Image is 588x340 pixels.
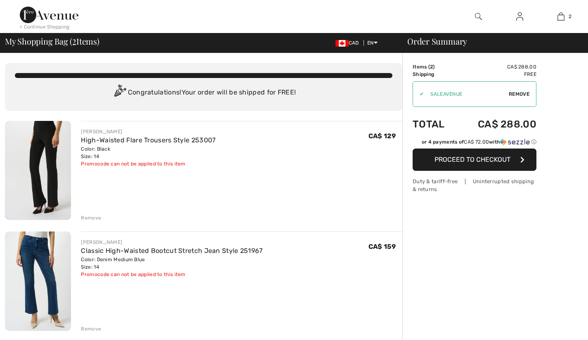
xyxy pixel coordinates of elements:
div: or 4 payments ofCA$ 72.00withSezzle Click to learn more about Sezzle [413,138,536,149]
a: Classic High-Waisted Bootcut Stretch Jean Style 251967 [81,247,262,255]
div: [PERSON_NAME] [81,238,262,246]
span: CAD [335,40,362,46]
span: 2 [430,64,433,70]
button: Proceed to Checkout [413,149,536,171]
div: Duty & tariff-free | Uninterrupted shipping & returns [413,177,536,193]
span: EN [367,40,378,46]
td: CA$ 288.00 [456,110,536,138]
img: Sezzle [500,138,530,146]
span: Remove [509,90,529,98]
div: Congratulations! Your order will be shipped for FREE! [15,85,392,101]
span: CA$ 72.00 [464,139,489,145]
div: Color: Denim Medium Blue Size: 14 [81,256,262,271]
div: ✔ [413,90,424,98]
a: 2 [541,12,581,21]
span: CA$ 129 [368,132,396,140]
td: Free [456,71,536,78]
div: or 4 payments of with [422,138,536,146]
div: Remove [81,214,101,222]
div: Color: Black Size: 14 [81,145,215,160]
td: Shipping [413,71,456,78]
div: Promocode can not be applied to this item [81,271,262,278]
span: 2 [569,13,571,20]
img: My Bag [557,12,564,21]
img: Congratulation2.svg [111,85,128,101]
img: High-Waisted Flare Trousers Style 253007 [5,121,71,220]
td: Items ( ) [413,63,456,71]
img: Canadian Dollar [335,40,349,47]
div: Order Summary [397,37,583,45]
div: [PERSON_NAME] [81,128,215,135]
span: My Shopping Bag ( Items) [5,37,99,45]
span: 2 [72,35,76,46]
span: CA$ 159 [368,243,396,250]
div: Remove [81,325,101,333]
input: Promo code [424,82,509,106]
img: My Info [516,12,523,21]
span: Proceed to Checkout [435,156,510,163]
td: Total [413,110,456,138]
div: Promocode can not be applied to this item [81,160,215,168]
img: search the website [475,12,482,21]
div: < Continue Shopping [20,23,70,31]
a: High-Waisted Flare Trousers Style 253007 [81,136,215,144]
a: Sign In [510,12,530,22]
img: Classic High-Waisted Bootcut Stretch Jean Style 251967 [5,231,71,331]
img: 1ère Avenue [20,7,78,23]
td: CA$ 288.00 [456,63,536,71]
